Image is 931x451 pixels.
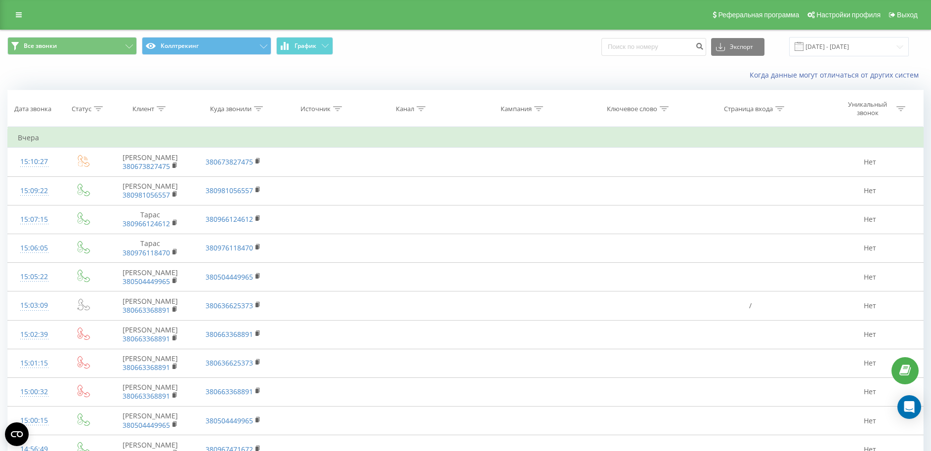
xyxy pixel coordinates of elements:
a: 380673827475 [206,157,253,166]
a: 380663368891 [206,387,253,396]
div: 15:02:39 [18,325,51,344]
a: 380976118470 [206,243,253,252]
div: Страница входа [724,105,773,113]
a: Когда данные могут отличаться от других систем [750,70,924,80]
span: График [295,42,316,49]
div: 15:07:15 [18,210,51,229]
div: Ключевое слово [607,105,657,113]
a: 380966124612 [123,219,170,228]
span: Выход [897,11,918,19]
td: Нет [817,148,923,176]
a: 380663368891 [123,391,170,401]
td: [PERSON_NAME] [107,263,194,291]
td: [PERSON_NAME] [107,407,194,435]
span: Все звонки [24,42,57,50]
button: Экспорт [711,38,764,56]
a: 380981056557 [206,186,253,195]
td: Тарас [107,234,194,262]
div: Источник [300,105,331,113]
a: 380663368891 [206,329,253,339]
a: 380504449965 [123,420,170,430]
div: 15:01:15 [18,354,51,373]
td: Нет [817,205,923,234]
a: 380504449965 [123,277,170,286]
td: Нет [817,291,923,320]
span: Настройки профиля [816,11,881,19]
input: Поиск по номеру [601,38,706,56]
a: 380663368891 [123,305,170,315]
button: График [276,37,333,55]
button: Все звонки [7,37,137,55]
td: [PERSON_NAME] [107,148,194,176]
td: Тарас [107,205,194,234]
td: Нет [817,377,923,406]
td: [PERSON_NAME] [107,349,194,377]
td: Нет [817,320,923,349]
td: Нет [817,176,923,205]
div: 15:09:22 [18,181,51,201]
td: Нет [817,234,923,262]
td: Нет [817,407,923,435]
div: 15:10:27 [18,152,51,171]
a: 380636625373 [206,358,253,368]
span: Реферальная программа [718,11,799,19]
td: Нет [817,263,923,291]
button: Коллтрекинг [142,37,271,55]
a: 380673827475 [123,162,170,171]
a: 380663368891 [123,363,170,372]
div: Канал [396,105,414,113]
a: 380966124612 [206,214,253,224]
a: 380663368891 [123,334,170,343]
td: Вчера [8,128,924,148]
td: [PERSON_NAME] [107,377,194,406]
div: Дата звонка [14,105,51,113]
td: Нет [817,349,923,377]
div: Open Intercom Messenger [897,395,921,419]
a: 380636625373 [206,301,253,310]
td: [PERSON_NAME] [107,176,194,205]
div: Статус [72,105,91,113]
a: 380981056557 [123,190,170,200]
td: [PERSON_NAME] [107,320,194,349]
a: 380504449965 [206,416,253,425]
button: Open CMP widget [5,422,29,446]
div: 15:00:15 [18,411,51,430]
td: [PERSON_NAME] [107,291,194,320]
td: / [684,291,817,320]
a: 380976118470 [123,248,170,257]
div: Уникальный звонок [841,100,894,117]
div: 15:03:09 [18,296,51,315]
div: 15:05:22 [18,267,51,287]
div: 15:06:05 [18,239,51,258]
div: 15:00:32 [18,382,51,402]
div: Клиент [132,105,154,113]
a: 380504449965 [206,272,253,282]
div: Кампания [501,105,532,113]
div: Куда звонили [210,105,252,113]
